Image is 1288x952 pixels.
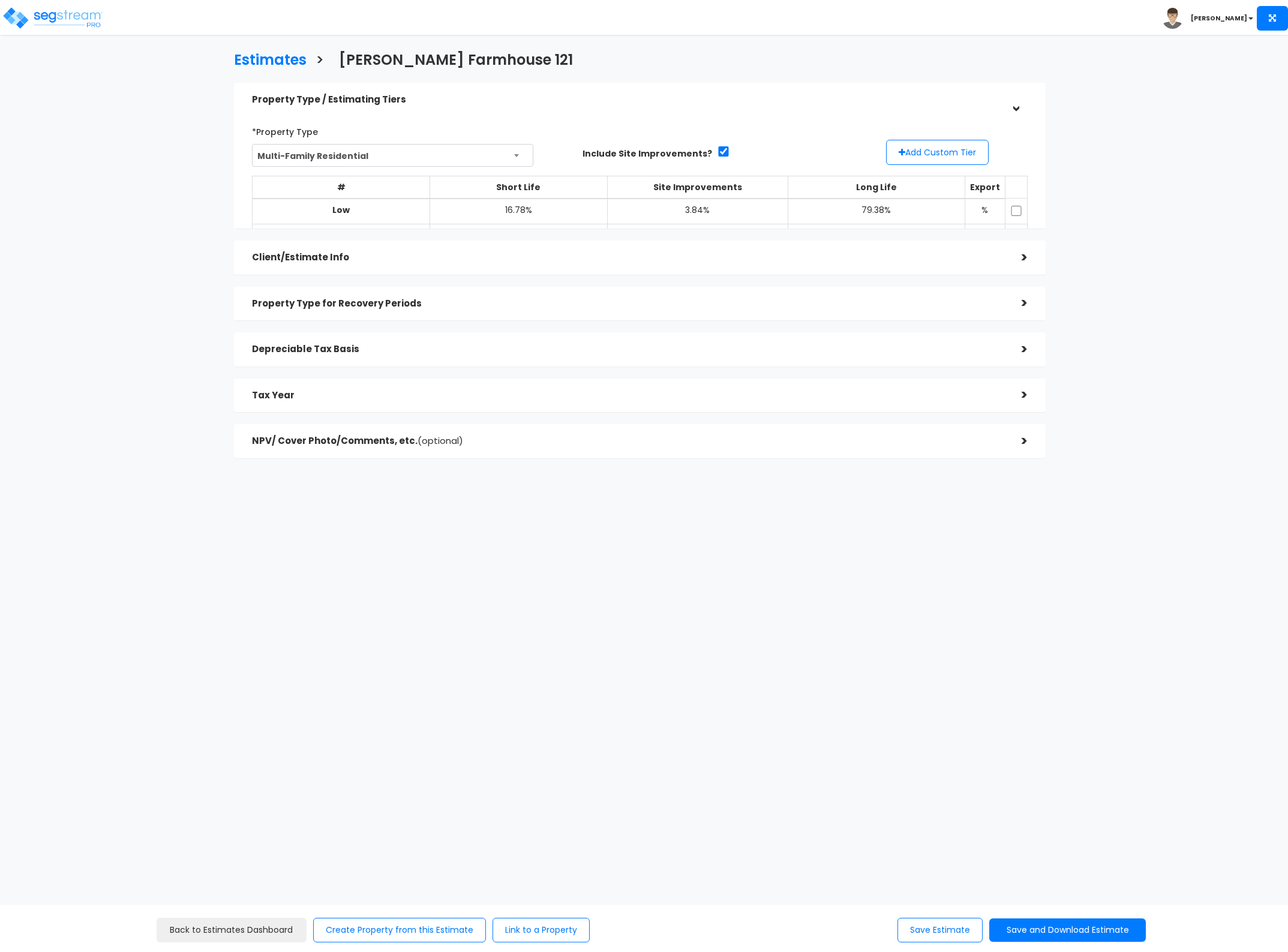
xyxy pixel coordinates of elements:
[252,144,533,167] span: Multi-Family Residential
[493,918,590,942] button: Link to a Property
[2,6,104,30] img: logo_pro_r.png
[1162,8,1183,29] img: avatar.png
[989,918,1146,942] button: Save and Download Estimate
[339,52,573,71] h3: [PERSON_NAME] Farmhouse 121
[1006,88,1025,112] div: >
[788,224,965,250] td: 73.29%
[252,176,430,199] th: #
[418,434,463,447] span: (optional)
[330,40,573,77] a: [PERSON_NAME] Farmhouse 121
[252,299,1004,309] h5: Property Type for Recovery Periods
[252,344,1004,355] h5: Depreciable Tax Basis
[788,176,965,199] th: Long Life
[965,224,1005,250] td: %
[252,122,318,138] label: *Property Type
[965,199,1005,224] td: %
[316,52,324,71] h3: >
[225,40,307,77] a: Estimates
[1004,294,1028,313] div: >
[607,224,788,250] td: 5.88%
[788,199,965,224] td: 79.38%
[313,918,486,942] button: Create Property from this Estimate
[252,95,1004,105] h5: Property Type / Estimating Tiers
[157,918,307,942] a: Back to Estimates Dashboard
[252,253,1004,263] h5: Client/Estimate Info
[965,176,1005,199] th: Export
[897,918,983,942] button: Save Estimate
[253,145,533,167] span: Multi-Family Residential
[607,199,788,224] td: 3.84%
[1004,248,1028,267] div: >
[332,204,350,216] b: Low
[1004,340,1028,359] div: >
[430,199,607,224] td: 16.78%
[583,148,712,160] label: Include Site Improvements?
[1004,432,1028,451] div: >
[430,224,607,250] td: 20.83%
[430,176,607,199] th: Short Life
[1191,14,1247,23] b: [PERSON_NAME]
[886,140,989,165] button: Add Custom Tier
[252,391,1004,401] h5: Tax Year
[252,436,1004,446] h5: NPV/ Cover Photo/Comments, etc.
[607,176,788,199] th: Site Improvements
[234,52,307,71] h3: Estimates
[1004,386,1028,404] div: >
